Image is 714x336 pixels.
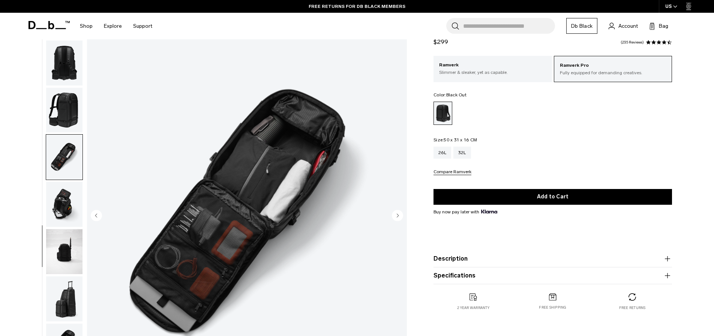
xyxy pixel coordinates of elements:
a: Ramverk Slimmer & sleaker, yet as capable. [433,56,552,81]
button: Bag [649,21,668,30]
button: Ramverk_pro_bacpack_26L_black_out_2024_9.png [46,40,83,86]
span: Bag [659,22,668,30]
button: Ramverk_pro_bacpack_26L_black_out_2024_4.png [46,181,83,227]
img: Ramverk_pro_bacpack_26L_black_out_2024_3.png [46,135,82,180]
span: Account [618,22,638,30]
button: Next slide [392,210,403,222]
p: Fully equipped for demanding creatives. [560,69,666,76]
a: Black Out [433,102,452,125]
img: Ramverk_pro_bacpack_26L_black_out_2024_4.png [46,182,82,227]
a: 32L [453,147,471,159]
p: 2 year warranty [457,305,489,310]
span: $299 [433,38,448,45]
a: 26L [433,147,451,159]
p: Free returns [619,305,646,310]
a: Shop [80,13,93,39]
button: Description [433,254,672,263]
img: Ramverk_pro_bacpack_26L_black_out_2024_8.png [46,88,82,133]
a: Db Black [566,18,597,34]
img: Ramverk_pro_bacpack_26L_black_out_2024_5.png [46,276,82,321]
p: Ramverk [439,61,546,69]
img: Ramverk_pro_bacpack_26L_black_out_2024_9.png [46,40,82,85]
span: 50 x 31 x 16 CM [444,137,477,142]
button: Ramverk_pro_bacpack_26L_black_out_2024_5.png [46,276,83,322]
button: GIF_Camera_Insert_UHD-ezgif.com-crop.gif [46,229,83,274]
span: Buy now pay later with [433,208,497,215]
a: FREE RETURNS FOR DB BLACK MEMBERS [309,3,405,10]
p: Ramverk Pro [560,62,666,69]
p: Free shipping [539,305,566,310]
button: Ramverk_pro_bacpack_26L_black_out_2024_3.png [46,134,83,180]
legend: Size: [433,138,477,142]
a: Explore [104,13,122,39]
img: GIF_Camera_Insert_UHD-ezgif.com-crop.gif [46,229,82,274]
nav: Main Navigation [74,13,158,39]
span: Black Out [446,92,466,97]
img: {"height" => 20, "alt" => "Klarna"} [481,210,497,213]
a: Account [609,21,638,30]
button: Add to Cart [433,189,672,205]
button: Compare Ramverk [433,169,471,175]
a: 235 reviews [621,40,644,44]
legend: Color: [433,93,466,97]
button: Ramverk_pro_bacpack_26L_black_out_2024_8.png [46,87,83,133]
p: Slimmer & sleaker, yet as capable. [439,69,546,76]
a: Support [133,13,152,39]
button: Previous slide [91,210,102,222]
button: Specifications [433,271,672,280]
